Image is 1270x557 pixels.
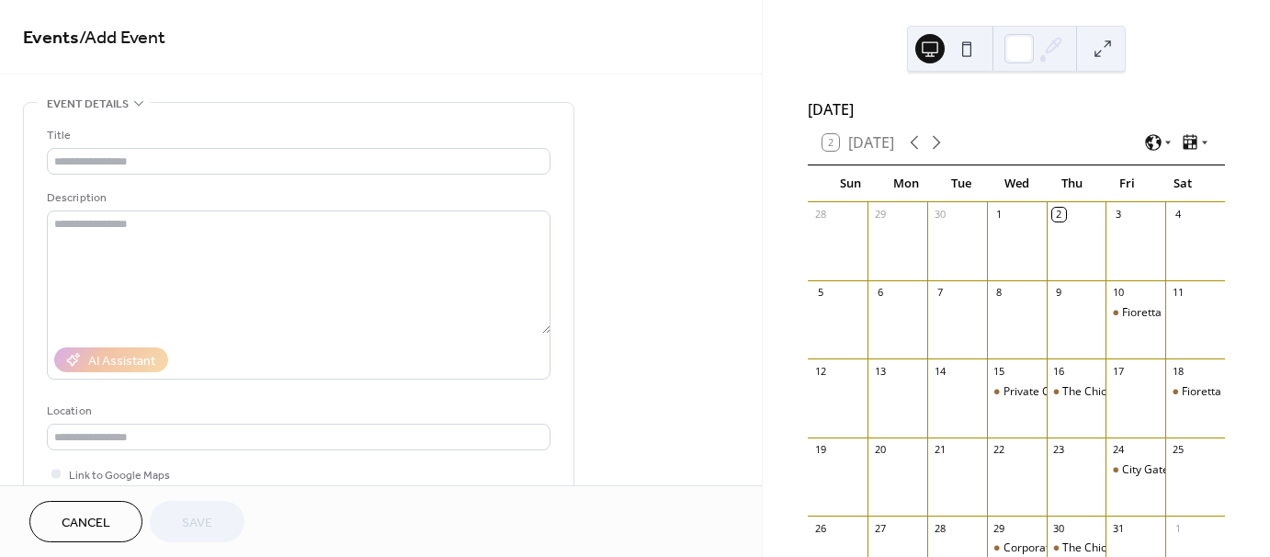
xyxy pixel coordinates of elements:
[992,364,1006,378] div: 15
[47,126,547,145] div: Title
[813,443,827,457] div: 19
[1122,462,1199,478] div: City Gate Grille
[29,501,142,542] button: Cancel
[1171,364,1185,378] div: 18
[47,95,129,114] span: Event details
[1122,305,1258,321] div: Fioretta Italian Steakhouse
[873,521,887,535] div: 27
[62,514,110,533] span: Cancel
[933,521,947,535] div: 28
[808,98,1225,120] div: [DATE]
[822,165,878,202] div: Sun
[47,188,547,208] div: Description
[873,286,887,300] div: 6
[1111,364,1125,378] div: 17
[1155,165,1210,202] div: Sat
[1044,165,1099,202] div: Thu
[1111,521,1125,535] div: 31
[79,20,165,56] span: / Add Event
[1047,540,1106,556] div: The Chicago Firehouse Restaurant
[813,521,827,535] div: 26
[1111,286,1125,300] div: 10
[1106,305,1165,321] div: Fioretta Italian Steakhouse
[933,286,947,300] div: 7
[1171,521,1185,535] div: 1
[69,466,170,485] span: Link to Google Maps
[1171,443,1185,457] div: 25
[987,384,1047,400] div: Private Corporate Event
[1111,208,1125,222] div: 3
[1052,443,1066,457] div: 23
[813,286,827,300] div: 5
[1111,443,1125,457] div: 24
[1047,384,1106,400] div: The Chicago Firehouse Restaurant
[1099,165,1154,202] div: Fri
[47,402,547,421] div: Location
[992,521,1006,535] div: 29
[1171,286,1185,300] div: 11
[992,208,1006,222] div: 1
[987,540,1047,556] div: Corporate Event Middleby Showroom at The Merchandise Mart
[813,208,827,222] div: 28
[989,165,1044,202] div: Wed
[933,208,947,222] div: 30
[1106,462,1165,478] div: City Gate Grille
[934,165,989,202] div: Tue
[873,443,887,457] div: 20
[1062,540,1238,556] div: The Chicago Firehouse Restaurant
[1052,364,1066,378] div: 16
[813,364,827,378] div: 12
[1052,521,1066,535] div: 30
[1062,384,1238,400] div: The Chicago Firehouse Restaurant
[933,443,947,457] div: 21
[23,20,79,56] a: Events
[992,443,1006,457] div: 22
[1052,208,1066,222] div: 2
[992,286,1006,300] div: 8
[873,208,887,222] div: 29
[1004,384,1126,400] div: Private Corporate Event
[933,364,947,378] div: 14
[1052,286,1066,300] div: 9
[873,364,887,378] div: 13
[1165,384,1225,400] div: Fioretta Italian Steakhouse
[878,165,933,202] div: Mon
[1171,208,1185,222] div: 4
